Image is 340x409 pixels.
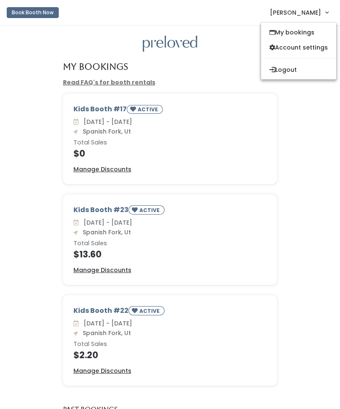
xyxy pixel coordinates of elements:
small: ACTIVE [138,106,160,113]
div: Kids Booth #23 [73,205,267,218]
small: ACTIVE [139,207,161,214]
h6: Total Sales [73,240,267,247]
a: Manage Discounts [73,266,131,275]
a: Account settings [261,40,336,55]
a: Read FAQ's for booth rentals [63,78,155,87]
div: Kids Booth #17 [73,104,267,117]
h4: $0 [73,149,267,158]
button: Logout [261,62,336,77]
span: Spanish Fork, Ut [79,228,131,236]
h6: Total Sales [73,341,267,348]
a: Manage Discounts [73,165,131,174]
img: preloved logo [143,36,197,52]
small: ACTIVE [139,307,161,315]
span: Spanish Fork, Ut [79,127,131,136]
a: Manage Discounts [73,367,131,375]
span: [DATE] - [DATE] [80,118,132,126]
h4: My Bookings [63,62,128,71]
h4: $2.20 [73,350,267,360]
span: Spanish Fork, Ut [79,329,131,337]
span: [DATE] - [DATE] [80,319,132,328]
a: [PERSON_NAME] [262,3,337,21]
a: Book Booth Now [7,3,59,22]
span: [PERSON_NAME] [270,8,321,17]
span: [DATE] - [DATE] [80,218,132,227]
h6: Total Sales [73,139,267,146]
div: Kids Booth #22 [73,306,267,319]
h4: $13.60 [73,249,267,259]
a: My bookings [261,25,336,40]
button: Book Booth Now [7,7,59,18]
u: Manage Discounts [73,165,131,173]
